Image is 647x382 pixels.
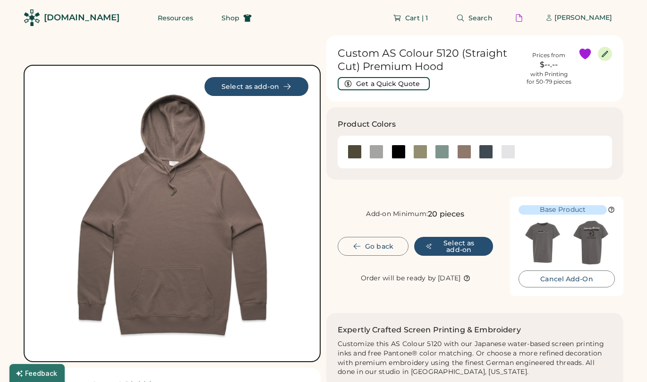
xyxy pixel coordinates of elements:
img: AS Colour 5120 Product Image [36,77,308,350]
span: Cart | 1 [405,15,428,21]
div: Customize this AS Colour 5120 with our Japanese water-based screen printing inks and free Pantone... [338,339,612,377]
h3: Product Colors [338,119,396,130]
span: Search [468,15,493,21]
div: 5120 Style Image [36,77,308,350]
img: Main Image Front Design [519,218,567,267]
button: Shop [210,9,263,27]
div: Add-on Minimum: [366,209,428,219]
div: Prices from [532,52,565,59]
button: Search [445,9,504,27]
button: Cart | 1 [382,9,439,27]
img: Main Image Back Design [567,218,615,267]
span: Shop [221,15,239,21]
button: Select as add-on [204,77,308,96]
div: Find out more about the add-on product feature [608,206,615,213]
div: [DATE] [438,274,461,283]
h2: Expertly Crafted Screen Printing & Embroidery [338,324,521,336]
div: Base Product [519,205,607,215]
button: Resources [146,9,204,27]
div: [PERSON_NAME] [554,13,612,23]
button: Cancel Add-On [519,270,615,287]
div: Order will be ready by [361,274,436,283]
div: [DOMAIN_NAME] [44,12,119,24]
button: Get a Quick Quote [338,77,430,90]
div: with Printing for 50-79 pieces [527,70,571,86]
div: 20 pieces [428,208,464,220]
button: Go back [338,237,409,256]
h1: Custom AS Colour 5120 (Straight Cut) Premium Hood [338,47,519,73]
button: Select as add-on [414,237,493,256]
div: $--.-- [525,59,572,70]
img: Rendered Logo - Screens [24,9,40,26]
